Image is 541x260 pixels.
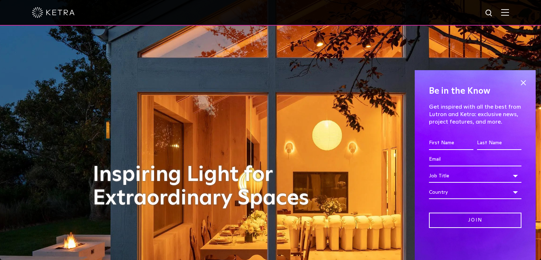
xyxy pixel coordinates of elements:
[485,9,494,18] img: search icon
[501,9,509,16] img: Hamburger%20Nav.svg
[32,7,75,18] img: ketra-logo-2019-white
[429,169,521,183] div: Job Title
[429,153,521,166] input: Email
[93,163,324,210] h1: Inspiring Light for Extraordinary Spaces
[477,136,521,150] input: Last Name
[429,103,521,125] p: Get inspired with all the best from Lutron and Ketra: exclusive news, project features, and more.
[429,136,473,150] input: First Name
[429,84,521,98] h4: Be in the Know
[429,213,521,228] input: Join
[429,186,521,199] div: Country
